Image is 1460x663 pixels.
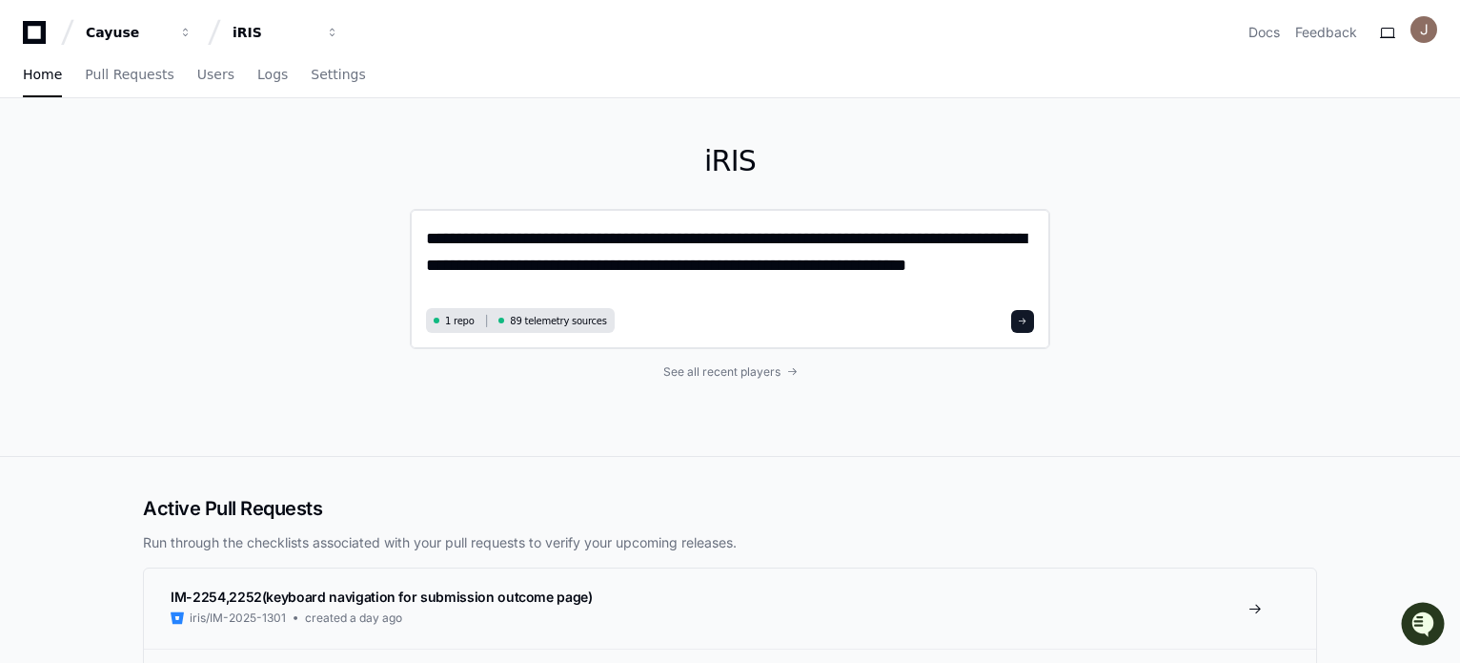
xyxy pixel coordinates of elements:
[144,569,1316,649] a: IM-2254,2252(keyboard navigation for submission outcome page)iris/IM-2025-1301created a day ago
[257,69,288,80] span: Logs
[410,144,1050,178] h1: iRIS
[1399,600,1450,652] iframe: Open customer support
[85,53,173,97] a: Pull Requests
[1295,23,1357,42] button: Feedback
[197,53,234,97] a: Users
[65,161,241,176] div: We're available if you need us!
[257,53,288,97] a: Logs
[1248,23,1280,42] a: Docs
[663,364,781,380] span: See all recent players
[23,69,62,80] span: Home
[86,23,168,42] div: Cayuse
[143,533,1317,552] p: Run through the checklists associated with your pull requests to verify your upcoming releases.
[19,142,53,176] img: 1756235613930-3d25f9e4-fa56-45dd-b3ad-e072dfbd1548
[23,53,62,97] a: Home
[1410,16,1437,43] img: ACg8ocL0-VV38dUbyLUN_j_Ryupr2ywH6Bky3aOUOf03hrByMsB9Zg=s96-c
[311,53,365,97] a: Settings
[143,495,1317,522] h2: Active Pull Requests
[190,200,231,215] span: Pylon
[510,314,606,328] span: 89 telemetry sources
[225,15,347,50] button: iRIS
[311,69,365,80] span: Settings
[305,611,402,626] span: created a day ago
[410,364,1050,380] a: See all recent players
[78,15,200,50] button: Cayuse
[233,23,314,42] div: iRIS
[190,611,286,626] span: iris/IM-2025-1301
[85,69,173,80] span: Pull Requests
[134,199,231,215] a: Powered byPylon
[171,589,593,605] span: IM-2254,2252(keyboard navigation for submission outcome page)
[197,69,234,80] span: Users
[65,142,313,161] div: Start new chat
[19,76,347,107] div: Welcome
[445,314,475,328] span: 1 repo
[324,148,347,171] button: Start new chat
[19,19,57,57] img: PlayerZero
